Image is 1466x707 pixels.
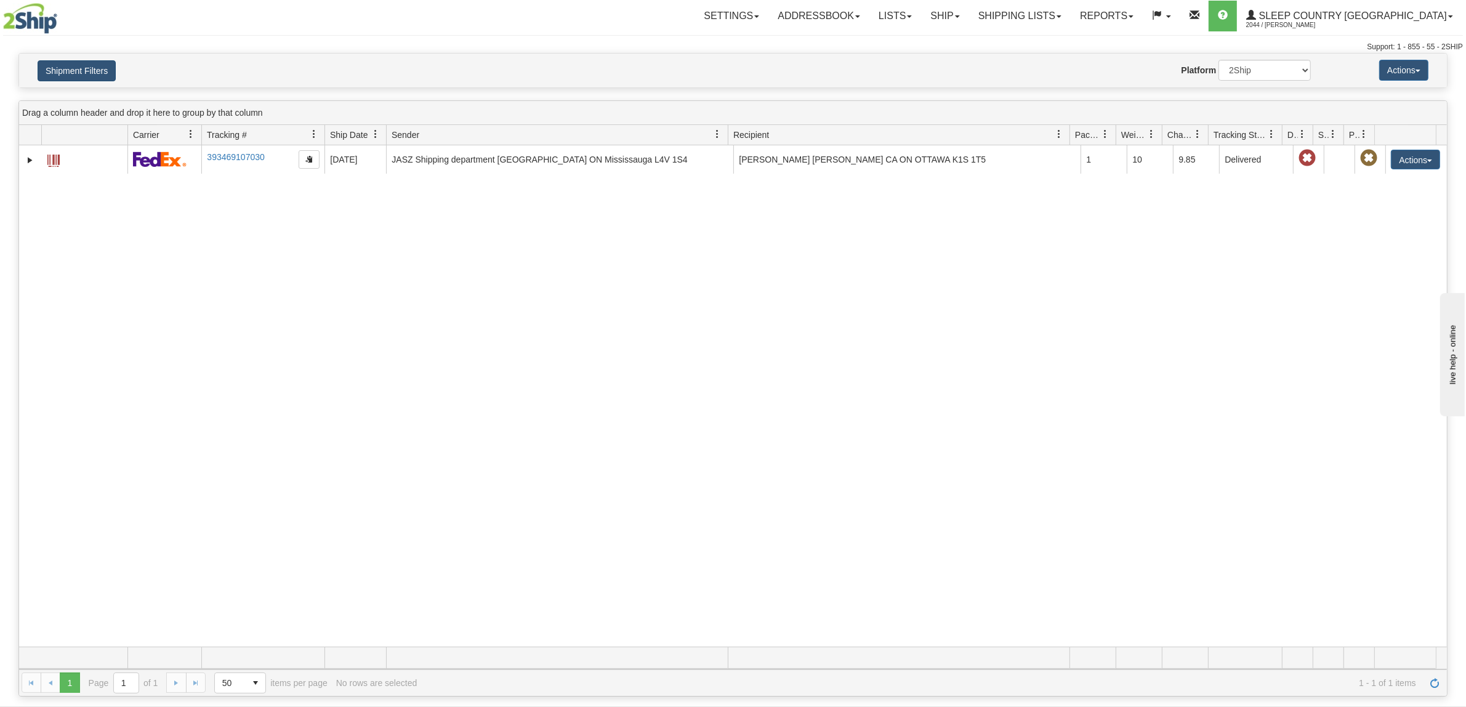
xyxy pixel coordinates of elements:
span: Packages [1075,129,1101,141]
a: Recipient filter column settings [1049,124,1069,145]
a: Settings [695,1,768,31]
a: Sender filter column settings [707,124,728,145]
a: Delivery Status filter column settings [1292,124,1313,145]
a: Expand [24,154,36,166]
div: live help - online [9,10,114,20]
a: Packages filter column settings [1095,124,1116,145]
a: Ship [921,1,969,31]
a: Addressbook [768,1,869,31]
iframe: chat widget [1438,291,1465,416]
a: Charge filter column settings [1187,124,1208,145]
span: Weight [1121,129,1147,141]
span: Late [1299,150,1316,167]
button: Actions [1379,60,1428,81]
div: No rows are selected [336,678,417,688]
td: 9.85 [1173,145,1219,174]
td: Delivered [1219,145,1293,174]
span: Page sizes drop down [214,673,266,693]
td: 1 [1081,145,1127,174]
a: Carrier filter column settings [180,124,201,145]
a: Label [47,149,60,169]
span: Charge [1167,129,1193,141]
span: Sender [392,129,419,141]
a: Ship Date filter column settings [365,124,386,145]
span: Tracking # [207,129,247,141]
a: Shipping lists [969,1,1071,31]
img: logo2044.jpg [3,3,57,34]
span: Delivery Status [1287,129,1298,141]
a: Refresh [1425,673,1444,692]
a: Lists [869,1,921,31]
div: Support: 1 - 855 - 55 - 2SHIP [3,42,1463,52]
span: items per page [214,673,328,693]
span: select [246,673,265,693]
a: Shipment Issues filter column settings [1323,124,1343,145]
label: Platform [1182,64,1217,76]
a: Reports [1071,1,1143,31]
td: 10 [1127,145,1173,174]
a: Tracking Status filter column settings [1261,124,1282,145]
span: Pickup Status [1349,129,1359,141]
input: Page 1 [114,673,139,693]
a: Sleep Country [GEOGRAPHIC_DATA] 2044 / [PERSON_NAME] [1237,1,1462,31]
button: Copy to clipboard [299,150,320,169]
a: Tracking # filter column settings [304,124,324,145]
span: Shipment Issues [1318,129,1329,141]
span: Carrier [133,129,159,141]
span: 1 - 1 of 1 items [425,678,1416,688]
span: Page 1 [60,673,79,692]
span: Sleep Country [GEOGRAPHIC_DATA] [1256,10,1447,21]
div: grid grouping header [19,101,1447,125]
button: Actions [1391,150,1440,169]
td: [DATE] [324,145,386,174]
span: Recipient [733,129,769,141]
span: 50 [222,677,238,689]
a: Pickup Status filter column settings [1353,124,1374,145]
a: 393469107030 [207,152,264,162]
span: Tracking Status [1214,129,1267,141]
span: Page of 1 [89,673,158,693]
td: [PERSON_NAME] [PERSON_NAME] CA ON OTTAWA K1S 1T5 [733,145,1081,174]
img: 2 - FedEx Express® [133,151,187,167]
button: Shipment Filters [38,60,116,81]
span: Ship Date [330,129,368,141]
span: 2044 / [PERSON_NAME] [1246,19,1339,31]
span: Pickup Not Assigned [1360,150,1377,167]
td: JASZ Shipping department [GEOGRAPHIC_DATA] ON Mississauga L4V 1S4 [386,145,733,174]
a: Weight filter column settings [1141,124,1162,145]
